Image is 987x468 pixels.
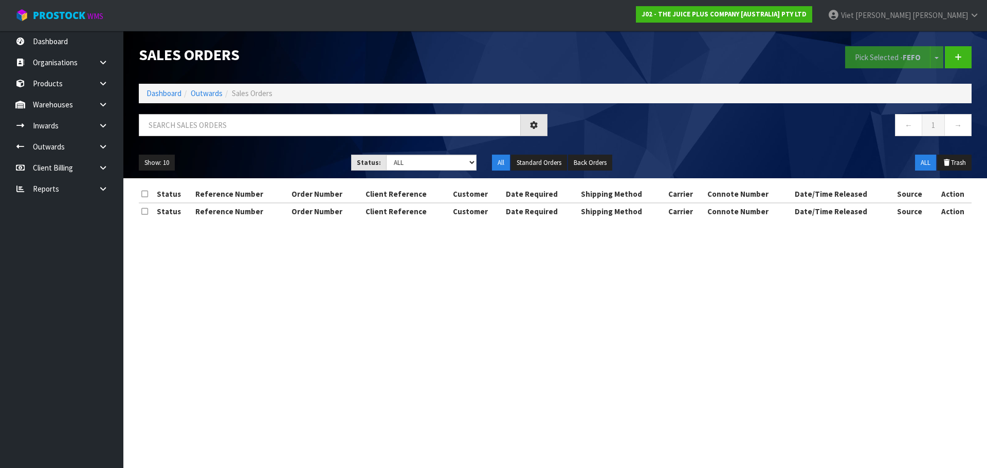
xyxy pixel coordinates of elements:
small: WMS [87,11,103,21]
h1: Sales Orders [139,46,547,63]
th: Order Number [289,203,363,219]
button: All [492,155,510,171]
th: Action [934,203,972,219]
span: ProStock [33,9,85,22]
th: Source [894,186,935,202]
th: Client Reference [363,186,450,202]
span: Sales Orders [232,88,272,98]
a: 1 [922,114,945,136]
button: Back Orders [568,155,612,171]
th: Connote Number [705,203,792,219]
th: Status [154,203,193,219]
th: Customer [450,203,503,219]
strong: Status: [357,158,381,167]
th: Status [154,186,193,202]
th: Reference Number [193,203,289,219]
a: ← [895,114,922,136]
button: Standard Orders [511,155,567,171]
a: Dashboard [147,88,181,98]
img: cube-alt.png [15,9,28,22]
nav: Page navigation [563,114,972,139]
th: Carrier [666,203,705,219]
th: Order Number [289,186,363,202]
input: Search sales orders [139,114,521,136]
th: Source [894,203,935,219]
button: ALL [915,155,936,171]
th: Date Required [503,203,578,219]
button: Show: 10 [139,155,175,171]
a: J02 - THE JUICE PLUS COMPANY [AUSTRALIA] PTY LTD [636,6,812,23]
th: Date/Time Released [792,203,894,219]
button: Pick Selected -FEFO [845,46,930,68]
a: Outwards [191,88,223,98]
th: Connote Number [705,186,792,202]
th: Action [934,186,972,202]
a: → [944,114,972,136]
th: Shipping Method [578,186,666,202]
th: Reference Number [193,186,289,202]
button: Trash [937,155,972,171]
th: Shipping Method [578,203,666,219]
span: Viet [PERSON_NAME] [841,10,911,20]
th: Carrier [666,186,705,202]
th: Date/Time Released [792,186,894,202]
th: Customer [450,186,503,202]
strong: FEFO [903,52,921,62]
th: Client Reference [363,203,450,219]
th: Date Required [503,186,578,202]
strong: J02 - THE JUICE PLUS COMPANY [AUSTRALIA] PTY LTD [642,10,807,18]
span: [PERSON_NAME] [912,10,968,20]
